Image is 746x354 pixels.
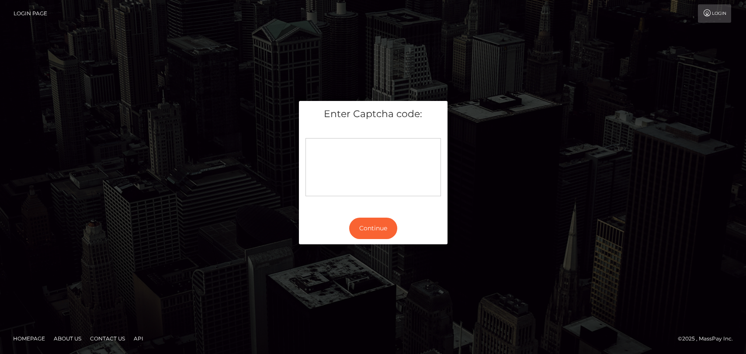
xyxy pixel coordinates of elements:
[349,218,397,239] button: Continue
[10,332,49,345] a: Homepage
[698,4,731,23] a: Login
[305,108,441,121] h5: Enter Captcha code:
[678,334,739,344] div: © 2025 , MassPay Inc.
[305,138,441,196] div: Captcha widget loading...
[14,4,47,23] a: Login Page
[130,332,147,345] a: API
[50,332,85,345] a: About Us
[87,332,128,345] a: Contact Us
